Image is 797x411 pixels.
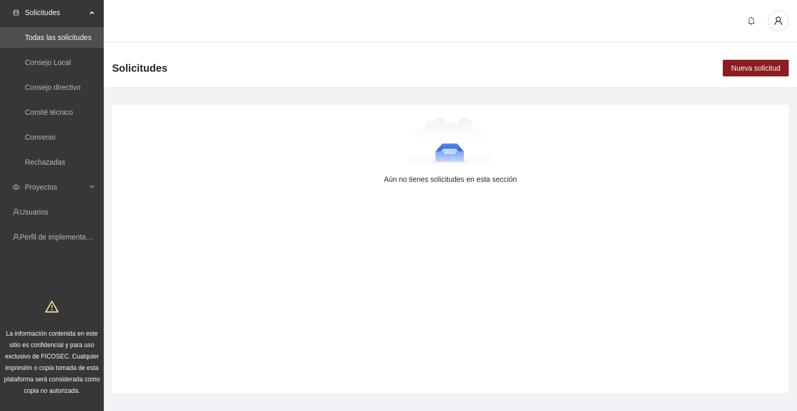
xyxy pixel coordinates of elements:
[743,12,760,29] button: bell
[25,2,86,23] span: Solicitudes
[129,174,772,185] div: Aún no tienes solicitudes en esta sección
[112,60,168,76] span: Solicitudes
[723,60,789,76] button: Nueva solicitud
[25,158,65,166] a: Rechazadas
[20,233,101,241] a: Perfil de implementadora
[744,17,759,25] span: bell
[25,58,71,67] a: Consejo Local
[768,10,789,31] button: user
[768,16,788,25] span: user
[12,9,20,16] span: inbox
[25,133,56,141] a: Convenio
[12,183,20,191] span: eye
[20,208,48,216] a: Usuarios
[25,177,86,197] span: Proyectos
[408,117,493,169] img: Aún no tienes solicitudes en esta sección
[45,300,59,313] span: warning
[4,330,100,394] span: La información contenida en este sitio es confidencial y para uso exclusivo de FICOSEC. Cualquier...
[25,33,91,42] a: Todas las solicitudes
[25,108,73,116] a: Comité técnico
[25,83,80,91] a: Consejo directivo
[731,62,780,74] span: Nueva solicitud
